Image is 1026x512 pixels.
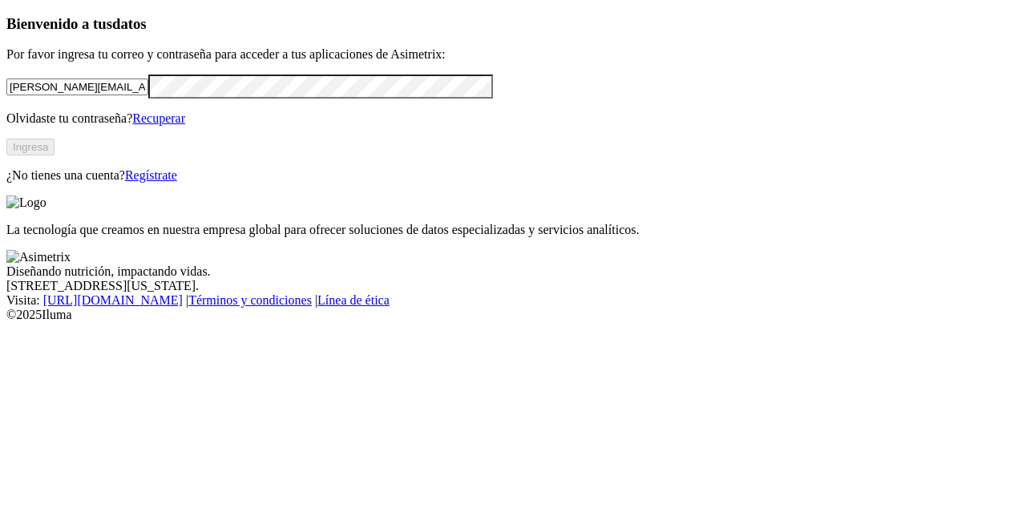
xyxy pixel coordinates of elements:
[6,250,71,264] img: Asimetrix
[317,293,390,307] a: Línea de ética
[125,168,177,182] a: Regístrate
[6,264,1020,279] div: Diseñando nutrición, impactando vidas.
[6,223,1020,237] p: La tecnología que creamos en nuestra empresa global para ofrecer soluciones de datos especializad...
[6,47,1020,62] p: Por favor ingresa tu correo y contraseña para acceder a tus aplicaciones de Asimetrix:
[6,308,1020,322] div: © 2025 Iluma
[188,293,312,307] a: Términos y condiciones
[132,111,185,125] a: Recuperar
[6,15,1020,33] h3: Bienvenido a tus
[6,168,1020,183] p: ¿No tienes una cuenta?
[6,79,148,95] input: Tu correo
[6,111,1020,126] p: Olvidaste tu contraseña?
[6,279,1020,293] div: [STREET_ADDRESS][US_STATE].
[6,139,55,155] button: Ingresa
[43,293,183,307] a: [URL][DOMAIN_NAME]
[112,15,147,32] span: datos
[6,293,1020,308] div: Visita : | |
[6,196,46,210] img: Logo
